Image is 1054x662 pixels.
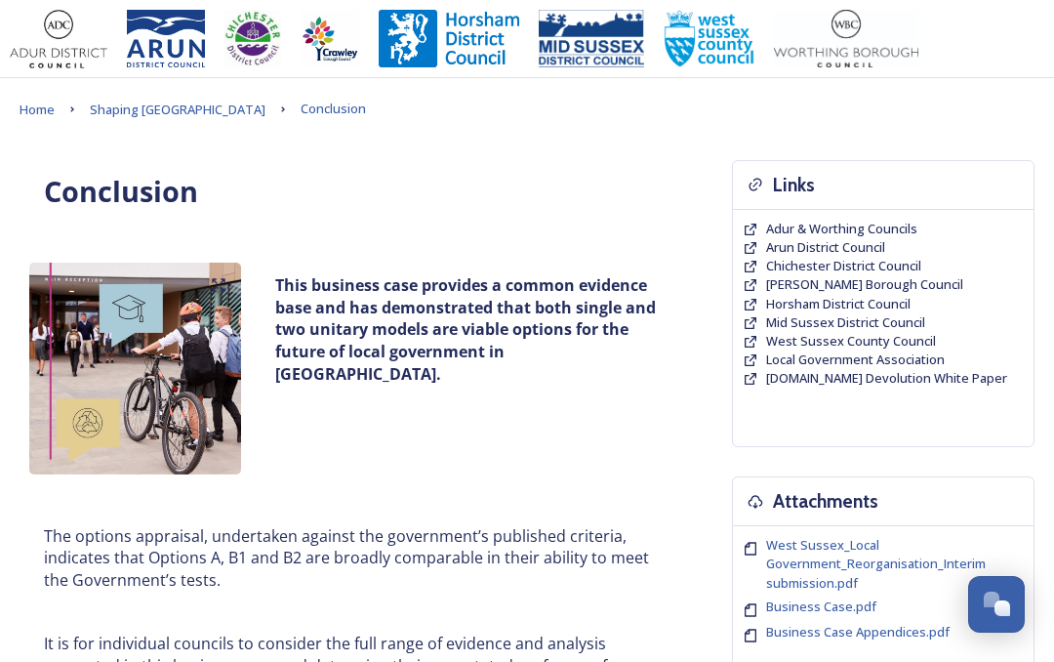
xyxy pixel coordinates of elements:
span: West Sussex_Local Government_Reorganisation_Interim submission.pdf [766,536,986,591]
a: Local Government Association [766,351,945,369]
span: West Sussex County Council [766,332,936,350]
img: WSCCPos-Spot-25mm.jpg [664,10,755,68]
span: Local Government Association [766,351,945,368]
h3: Attachments [773,487,878,516]
a: Horsham District Council [766,295,911,313]
span: Conclusion [301,100,366,117]
p: The options appraisal, undertaken against the government’s published criteria, indicates that Opt... [44,525,669,592]
span: Shaping [GEOGRAPHIC_DATA] [90,101,265,118]
span: Arun District Council [766,238,885,256]
a: Arun District Council [766,238,885,257]
h3: Links [773,171,815,199]
span: Home [20,101,55,118]
a: Chichester District Council [766,257,921,275]
img: Worthing_Adur%20%281%29.jpg [774,10,918,68]
img: Adur%20logo%20%281%29.jpeg [10,10,107,68]
strong: This business case provides a common evidence base and has demonstrated that both single and two ... [275,274,660,385]
span: Chichester District Council [766,257,921,274]
span: Adur & Worthing Councils [766,220,917,237]
a: Home [20,98,55,121]
span: [DOMAIN_NAME] Devolution White Paper [766,369,1007,387]
a: West Sussex County Council [766,332,936,351]
img: Arun%20District%20Council%20logo%20blue%20CMYK.jpg [127,10,205,68]
span: [PERSON_NAME] Borough Council [766,275,963,293]
span: Mid Sussex District Council [766,313,925,331]
img: 150ppimsdc%20logo%20blue.png [539,10,644,68]
img: CDC%20Logo%20-%20you%20may%20have%20a%20better%20version.jpg [224,10,281,68]
a: Adur & Worthing Councils [766,220,917,238]
span: Business Case.pdf [766,598,876,615]
button: Open Chat [968,576,1025,633]
a: Mid Sussex District Council [766,313,925,332]
span: Business Case Appendices.pdf [766,623,950,641]
a: [DOMAIN_NAME] Devolution White Paper [766,369,1007,388]
img: Crawley%20BC%20logo.jpg [301,10,359,68]
strong: Conclusion [44,172,198,210]
span: Horsham District Council [766,295,911,312]
img: Horsham%20DC%20Logo.jpg [379,10,519,68]
a: Shaping [GEOGRAPHIC_DATA] [90,98,265,121]
a: [PERSON_NAME] Borough Council [766,275,963,294]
